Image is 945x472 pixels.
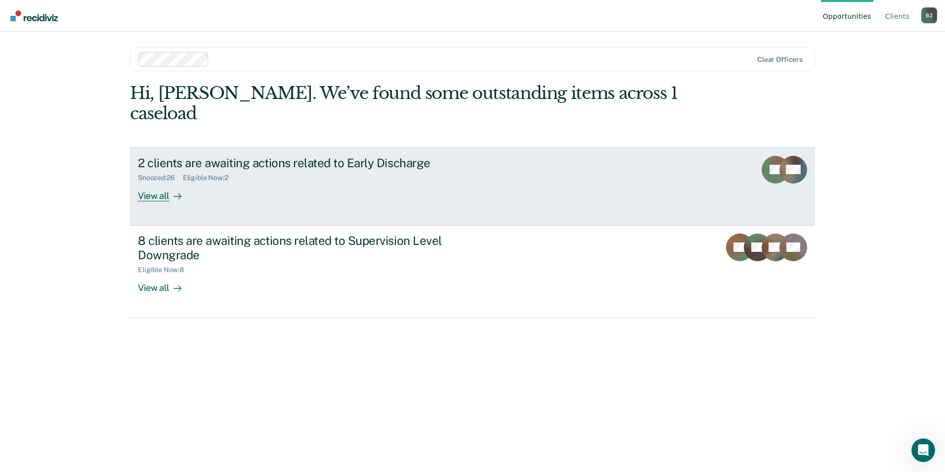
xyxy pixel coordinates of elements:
div: View all [138,274,193,293]
div: 8 clients are awaiting actions related to Supervision Level Downgrade [138,234,485,262]
a: 2 clients are awaiting actions related to Early DischargeSnoozed:26Eligible Now:2View all [130,147,815,226]
button: Profile dropdown button [921,7,937,23]
div: Hi, [PERSON_NAME]. We’ve found some outstanding items across 1 caseload [130,83,678,124]
div: Eligible Now : 2 [183,174,236,182]
div: Snoozed : 26 [138,174,183,182]
img: Recidiviz [10,10,58,21]
div: View all [138,182,193,201]
div: B Z [921,7,937,23]
div: Clear officers [757,55,803,64]
div: 2 clients are awaiting actions related to Early Discharge [138,156,485,170]
div: Eligible Now : 8 [138,266,192,274]
iframe: Intercom live chat [911,438,935,462]
a: 8 clients are awaiting actions related to Supervision Level DowngradeEligible Now:8View all [130,226,815,318]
